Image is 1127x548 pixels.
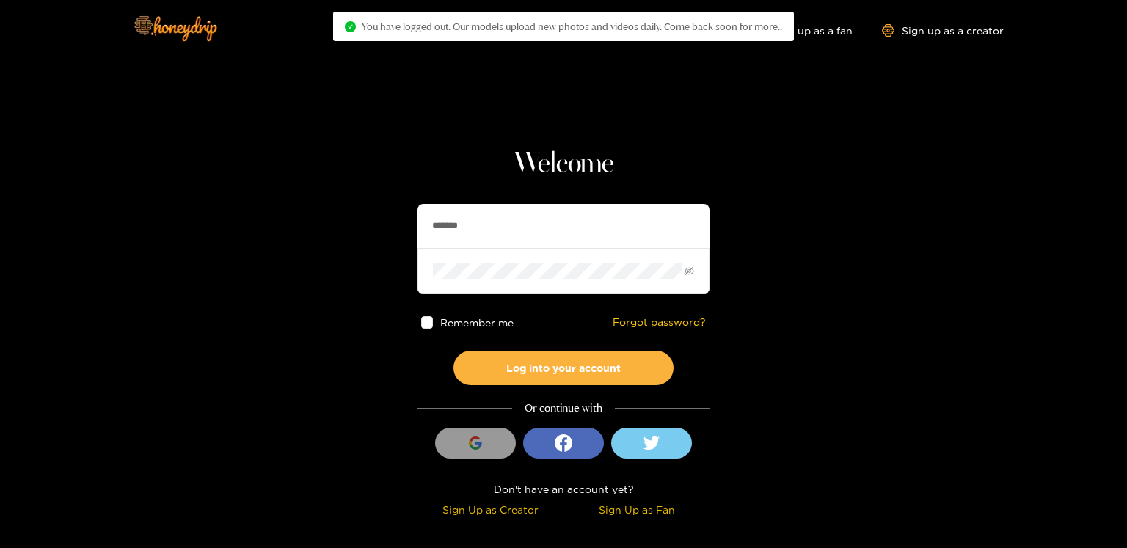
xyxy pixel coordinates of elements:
[441,317,514,328] span: Remember me
[453,351,674,385] button: Log into your account
[417,147,710,182] h1: Welcome
[882,24,1004,37] a: Sign up as a creator
[685,266,694,276] span: eye-invisible
[417,481,710,497] div: Don't have an account yet?
[567,501,706,518] div: Sign Up as Fan
[752,24,853,37] a: Sign up as a fan
[417,400,710,417] div: Or continue with
[345,21,356,32] span: check-circle
[362,21,782,32] span: You have logged out. Our models upload new photos and videos daily. Come back soon for more..
[613,316,706,329] a: Forgot password?
[421,501,560,518] div: Sign Up as Creator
